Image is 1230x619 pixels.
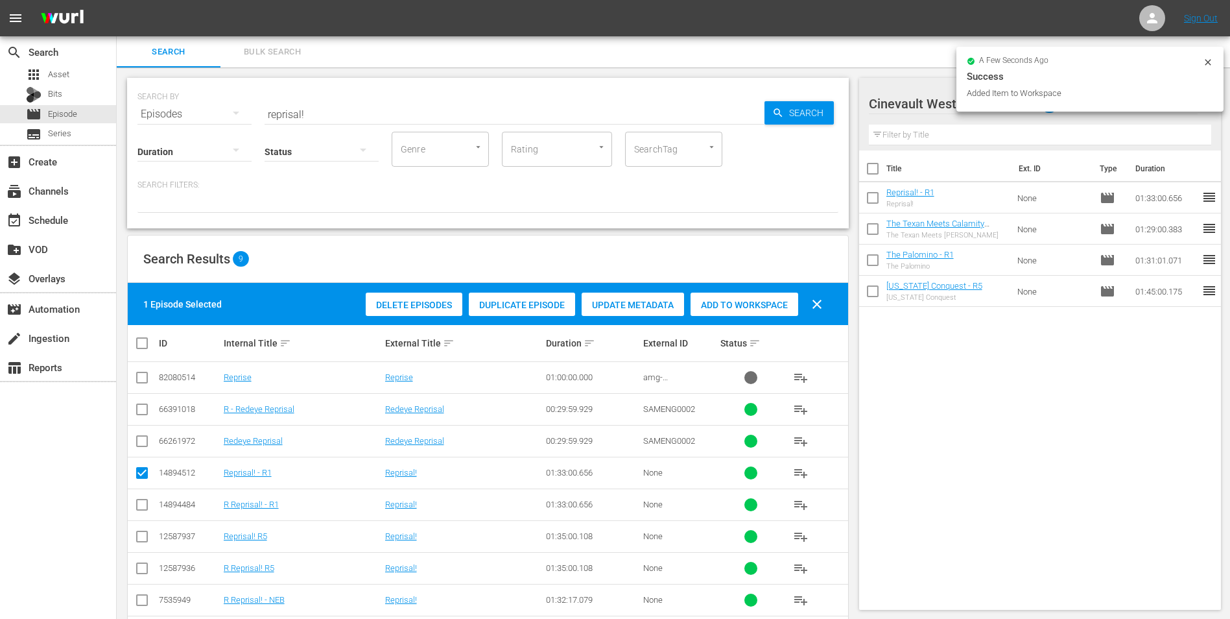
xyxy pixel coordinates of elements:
[228,45,316,60] span: Bulk Search
[801,289,833,320] button: clear
[793,433,809,449] span: playlist_add
[691,293,798,316] button: Add to Workspace
[1184,13,1218,23] a: Sign Out
[469,300,575,310] span: Duplicate Episode
[1201,221,1217,236] span: reorder
[1100,221,1115,237] span: Episode
[793,592,809,608] span: playlist_add
[793,529,809,544] span: playlist_add
[26,67,41,82] span: Asset
[26,106,41,122] span: Episode
[385,468,417,478] a: Reprisal!
[1130,213,1201,245] td: 01:29:00.383
[764,101,834,125] button: Search
[385,436,444,446] a: Redeye Reprisal
[546,500,639,509] div: 01:33:00.656
[143,298,222,311] div: 1 Episode Selected
[385,595,417,605] a: Reprisal!
[137,180,838,191] p: Search Filters:
[48,127,71,140] span: Series
[472,141,484,153] button: Open
[595,141,608,153] button: Open
[1201,189,1217,205] span: reorder
[785,521,816,552] button: playlist_add
[749,337,761,349] span: sort
[785,585,816,616] button: playlist_add
[793,370,809,385] span: playlist_add
[224,404,294,414] a: R - Redeye Reprisal
[643,338,717,348] div: External ID
[1012,182,1094,213] td: None
[6,184,22,199] span: Channels
[385,500,417,509] a: Reprisal!
[643,531,717,541] div: None
[582,300,684,310] span: Update Metadata
[546,563,639,573] div: 01:35:00.108
[385,531,417,541] a: Reprisal!
[8,10,23,26] span: menu
[784,101,834,125] span: Search
[159,500,220,509] div: 14894484
[26,87,41,103] div: Bits
[224,468,272,478] a: Reprisal! - R1
[224,531,267,541] a: Reprisal! R5
[1128,151,1205,187] th: Duration
[6,271,22,287] span: Overlays
[224,500,279,509] a: R Reprisal! - R1
[720,335,781,351] div: Status
[279,337,291,349] span: sort
[443,337,455,349] span: sort
[1201,283,1217,298] span: reorder
[809,297,825,312] span: clear
[385,335,543,351] div: External Title
[643,595,717,605] div: None
[143,251,230,267] span: Search Results
[224,335,381,351] div: Internal Title
[26,127,41,142] span: Series
[159,595,220,605] div: 7535949
[886,293,982,302] div: [US_STATE] Conquest
[48,68,69,81] span: Asset
[159,468,220,478] div: 14894512
[469,293,575,316] button: Duplicate Episode
[1100,284,1115,299] span: Episode
[643,468,717,478] div: None
[233,251,249,267] span: 9
[886,281,982,291] a: [US_STATE] Conquest - R5
[643,372,707,392] span: amg-EP000022800036
[1130,182,1201,213] td: 01:33:00.656
[1092,151,1128,187] th: Type
[691,300,798,310] span: Add to Workspace
[159,404,220,414] div: 66391018
[546,372,639,382] div: 01:00:00.000
[886,188,934,197] a: Reprisal! - R1
[366,300,462,310] span: Delete Episodes
[582,293,684,316] button: Update Metadata
[31,3,93,34] img: ans4CAIJ8jUAAAAAAAAAAAAAAAAAAAAAAAAgQb4GAAAAAAAAAAAAAAAAAAAAAAAAJMjXAAAAAAAAAAAAAAAAAAAAAAAAgAT5G...
[785,489,816,520] button: playlist_add
[643,563,717,573] div: None
[1011,151,1093,187] th: Ext. ID
[1100,190,1115,206] span: Episode
[6,154,22,170] span: Create
[546,436,639,446] div: 00:29:59.929
[979,56,1048,66] span: a few seconds ago
[793,497,809,513] span: playlist_add
[886,219,989,238] a: The Texan Meets Calamity [PERSON_NAME] R1
[6,360,22,376] span: Reports
[1100,252,1115,268] span: Episode
[546,595,639,605] div: 01:32:17.079
[643,436,695,446] span: SAMENG0002
[124,45,213,60] span: Search
[1012,213,1094,245] td: None
[6,302,22,317] span: Automation
[48,88,62,101] span: Bits
[385,404,444,414] a: Redeye Reprisal
[1130,276,1201,307] td: 01:45:00.175
[869,86,1198,122] div: Cinevault Westerns Samsung
[886,231,1008,239] div: The Texan Meets [PERSON_NAME]
[159,531,220,541] div: 12587937
[546,531,639,541] div: 01:35:00.108
[224,436,283,446] a: Redeye Reprisal
[1130,245,1201,276] td: 01:31:01.071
